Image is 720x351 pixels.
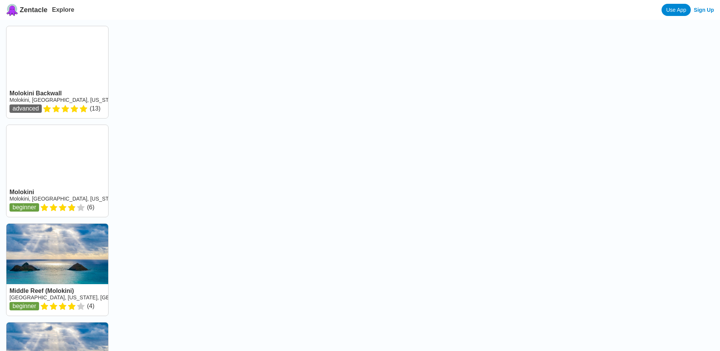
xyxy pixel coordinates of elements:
a: Use App [662,4,691,16]
a: Molokini, [GEOGRAPHIC_DATA], [US_STATE] [9,196,120,202]
a: Sign Up [694,7,714,13]
a: [GEOGRAPHIC_DATA], [US_STATE], [GEOGRAPHIC_DATA], [GEOGRAPHIC_DATA] [9,294,214,300]
img: Zentacle logo [6,4,18,16]
a: Molokini, [GEOGRAPHIC_DATA], [US_STATE] [9,97,120,103]
a: Explore [52,6,74,13]
span: Zentacle [20,6,47,14]
a: Zentacle logoZentacle [6,4,47,16]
